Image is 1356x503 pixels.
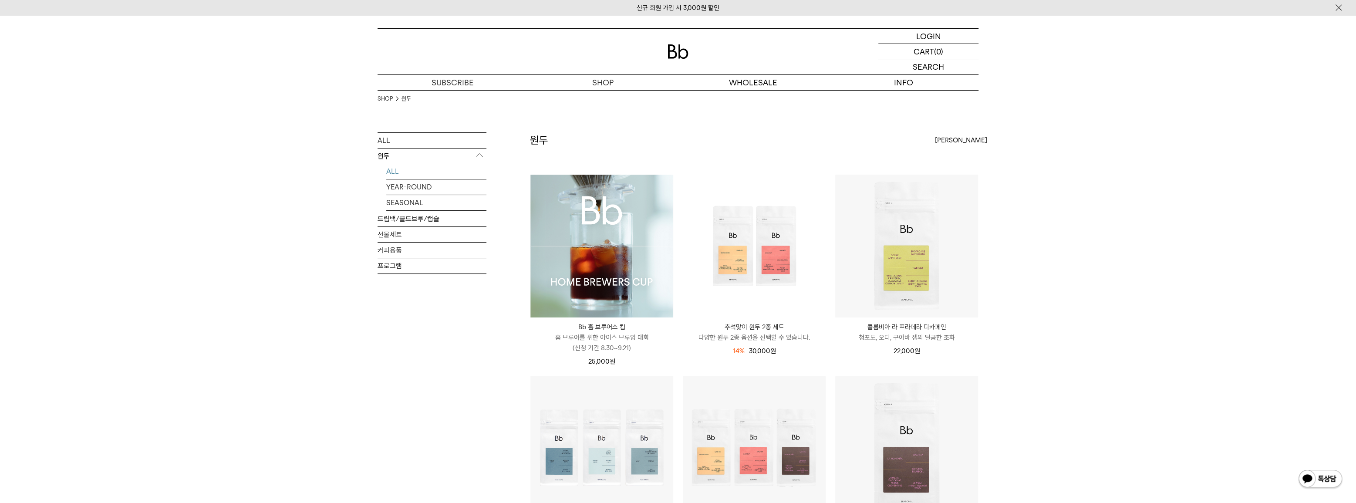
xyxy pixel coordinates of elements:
[378,95,393,103] a: SHOP
[733,346,745,356] div: 14%
[683,332,826,343] p: 다양한 원두 2종 옵션을 선택할 수 있습니다.
[530,322,673,332] p: Bb 홈 브루어스 컵
[914,44,934,59] p: CART
[530,322,673,353] a: Bb 홈 브루어스 컵 홈 브루어를 위한 아이스 브루잉 대회(신청 기간 8.30~9.21)
[835,322,978,332] p: 콜롬비아 라 프라데라 디카페인
[913,59,944,74] p: SEARCH
[916,29,941,44] p: LOGIN
[530,332,673,353] p: 홈 브루어를 위한 아이스 브루잉 대회 (신청 기간 8.30~9.21)
[894,347,920,355] span: 22,000
[378,133,486,148] a: ALL
[530,133,548,148] h2: 원두
[678,75,828,90] p: WHOLESALE
[386,179,486,195] a: YEAR-ROUND
[378,149,486,164] p: 원두
[528,75,678,90] a: SHOP
[835,175,978,317] img: 콜롬비아 라 프라데라 디카페인
[378,243,486,258] a: 커피용품
[610,358,615,365] span: 원
[668,44,688,59] img: 로고
[683,322,826,332] p: 추석맞이 원두 2종 세트
[378,211,486,226] a: 드립백/콜드브루/캡슐
[401,95,411,103] a: 원두
[386,195,486,210] a: SEASONAL
[835,332,978,343] p: 청포도, 오디, 구아바 잼의 달콤한 조화
[588,358,615,365] span: 25,000
[683,175,826,317] img: 추석맞이 원두 2종 세트
[637,4,719,12] a: 신규 회원 가입 시 3,000원 할인
[378,75,528,90] a: SUBSCRIBE
[935,135,987,145] span: [PERSON_NAME]
[530,175,673,317] img: 1000001223_add2_021.jpg
[1298,469,1343,490] img: 카카오톡 채널 1:1 채팅 버튼
[878,29,978,44] a: LOGIN
[378,258,486,273] a: 프로그램
[828,75,978,90] p: INFO
[386,164,486,179] a: ALL
[934,44,943,59] p: (0)
[835,322,978,343] a: 콜롬비아 라 프라데라 디카페인 청포도, 오디, 구아바 잼의 달콤한 조화
[378,227,486,242] a: 선물세트
[878,44,978,59] a: CART (0)
[749,347,776,355] span: 30,000
[914,347,920,355] span: 원
[683,322,826,343] a: 추석맞이 원두 2종 세트 다양한 원두 2종 옵션을 선택할 수 있습니다.
[770,347,776,355] span: 원
[530,175,673,317] a: Bb 홈 브루어스 컵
